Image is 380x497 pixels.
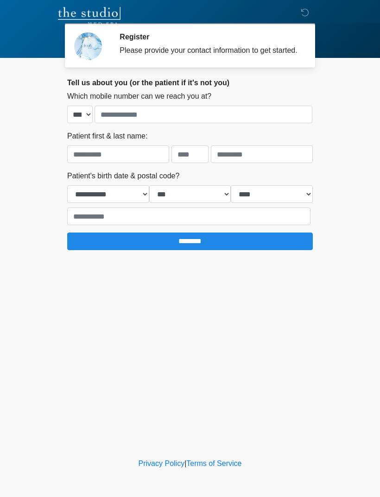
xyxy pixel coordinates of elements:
[184,459,186,467] a: |
[67,91,211,102] label: Which mobile number can we reach you at?
[120,45,299,56] div: Please provide your contact information to get started.
[186,459,241,467] a: Terms of Service
[58,7,120,25] img: The Studio Med Spa Logo
[120,32,299,41] h2: Register
[67,78,313,87] h2: Tell us about you (or the patient if it's not you)
[67,131,147,142] label: Patient first & last name:
[139,459,185,467] a: Privacy Policy
[67,170,179,182] label: Patient's birth date & postal code?
[74,32,102,60] img: Agent Avatar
